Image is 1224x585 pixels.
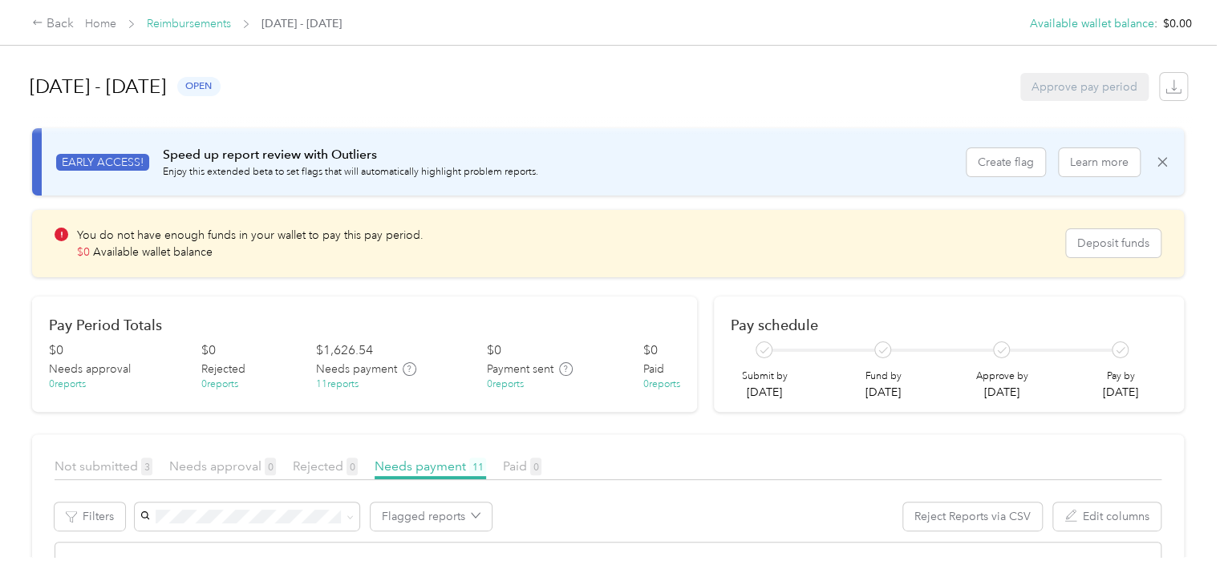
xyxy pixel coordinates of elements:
div: $ 0 [643,341,658,361]
button: Edit columns [1053,502,1161,531]
span: Needs approval [49,361,131,377]
span: Not submitted [55,458,152,474]
span: Rejected [201,361,245,377]
p: [DATE] [1103,384,1138,401]
span: $0.00 [1163,15,1192,32]
p: [DATE] [865,384,901,401]
p: Fund by [865,369,901,384]
h1: [DATE] - [DATE] [30,67,166,106]
span: open [177,77,221,95]
button: Flagged reports [371,502,492,531]
button: Reject Reports via CSV [903,502,1042,531]
div: $ 0 [49,341,63,361]
div: 0 reports [201,377,238,392]
span: 0 [530,458,541,475]
div: 0 reports [643,377,680,392]
div: Back [32,14,74,34]
span: Payment sent [487,361,553,377]
span: [DATE] - [DATE] [261,15,342,32]
div: $ 0 [487,341,501,361]
p: Enjoy this extended beta to set flags that will automatically highlight problem reports. [163,165,538,180]
div: $ 1,626.54 [316,341,373,361]
button: Create flag [967,148,1045,176]
span: $ 0 [77,245,90,259]
span: EARLY ACCESS! [56,154,149,171]
span: 11 [469,458,486,475]
span: 0 [265,458,276,475]
p: Submit by [741,369,787,384]
a: Reimbursements [147,17,231,30]
p: [DATE] [741,384,787,401]
h2: Pay Period Totals [49,317,680,333]
span: 0 [347,458,358,475]
p: [DATE] [975,384,1027,401]
p: Speed up report review with Outliers [163,145,538,165]
span: Needs payment [375,458,486,474]
span: Rejected [293,458,358,474]
iframe: Everlance-gr Chat Button Frame [1134,495,1224,585]
span: Needs payment [316,361,397,377]
button: Deposit funds [1066,229,1161,257]
span: Available wallet balance [93,245,213,259]
h2: Pay schedule [731,317,1167,333]
span: 3 [141,458,152,475]
span: : [1154,15,1157,32]
div: 0 reports [487,377,524,392]
p: Pay by [1103,369,1138,384]
span: Paid [503,458,541,474]
button: Available wallet balance [1030,15,1154,32]
button: Filters [55,502,125,531]
span: Needs approval [169,458,276,474]
p: Approve by [975,369,1027,384]
div: 0 reports [49,377,86,392]
div: 11 reports [316,377,359,392]
div: $ 0 [201,341,216,361]
a: Home [85,17,116,30]
p: You do not have enough funds in your wallet to pay this pay period. [77,227,424,244]
span: Paid [643,361,664,377]
button: Learn more [1059,148,1140,176]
